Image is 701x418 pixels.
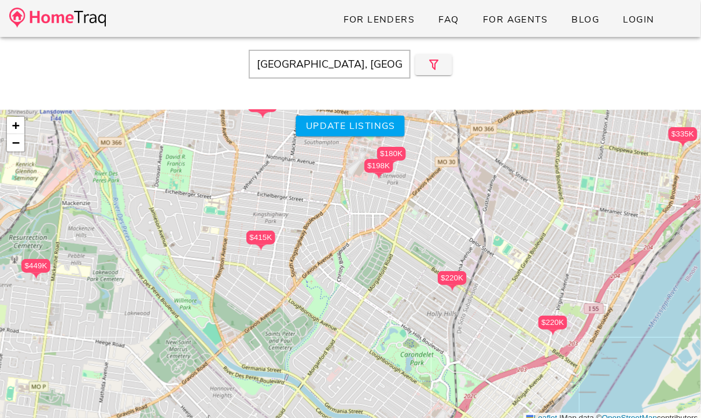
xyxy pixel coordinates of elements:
img: triPin.png [255,245,267,251]
div: $180K [377,147,406,161]
a: Zoom out [7,134,24,151]
img: triPin.png [257,112,269,119]
div: $198K [364,159,393,179]
a: For Agents [473,9,557,30]
span: Blog [571,13,600,26]
iframe: Chat Widget [643,362,701,418]
a: Login [614,9,664,30]
img: triPin.png [373,173,385,179]
input: Enter Your Address, Zipcode or City & State [249,50,411,79]
div: $415K [246,231,275,251]
img: triPin.png [30,273,42,279]
div: $180K [377,147,406,167]
div: $220K [438,271,467,291]
a: Blog [562,9,609,30]
div: $350K [248,98,277,119]
div: $449K [21,259,50,273]
a: Zoom in [7,117,24,134]
span: FAQ [438,13,460,26]
img: triPin.png [677,141,689,147]
div: $198K [364,159,393,173]
span: For Lenders [343,13,415,26]
button: Update listings [296,116,405,136]
div: $335K [669,127,698,147]
span: + [12,118,20,132]
span: Update listings [305,120,396,132]
img: triPin.png [447,285,459,291]
div: $449K [21,259,50,279]
img: triPin.png [547,330,559,336]
a: For Lenders [334,9,425,30]
span: − [12,135,20,150]
a: FAQ [429,9,469,30]
div: $220K [538,316,567,330]
div: $220K [538,316,567,336]
img: triPin.png [386,161,398,167]
div: $415K [246,231,275,245]
div: $335K [669,127,698,141]
span: Login [623,13,655,26]
div: $220K [438,271,467,285]
img: desktop-logo.34a1112.png [9,8,106,28]
span: For Agents [482,13,548,26]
